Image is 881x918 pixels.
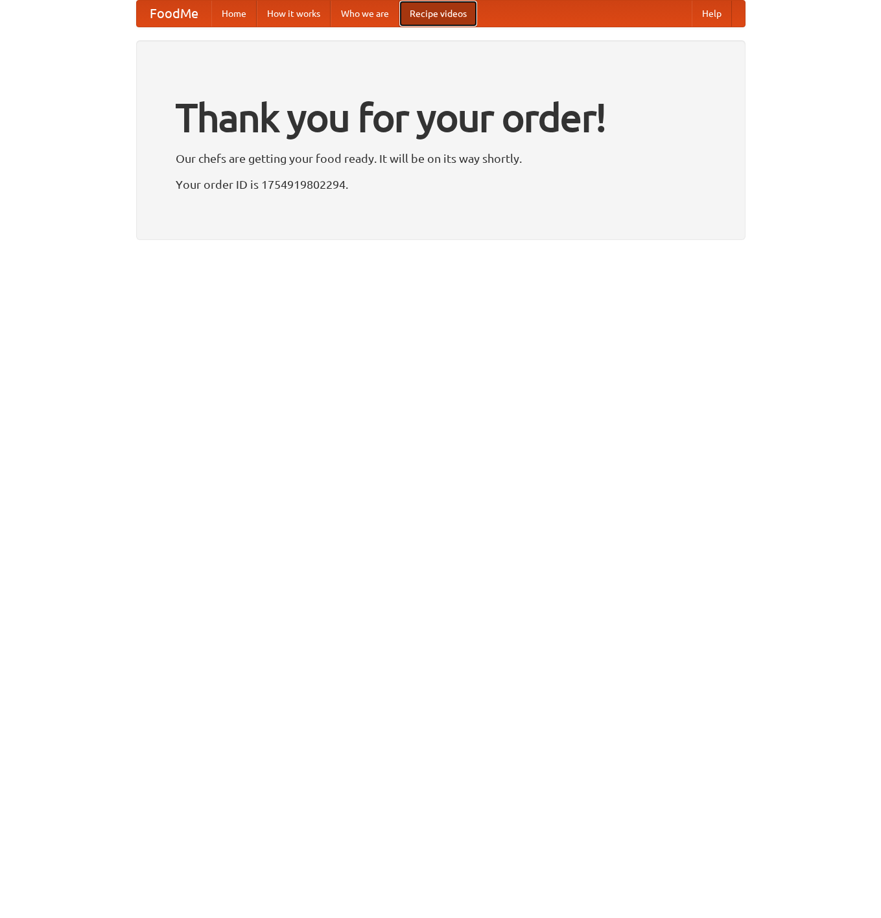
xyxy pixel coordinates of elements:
[176,86,706,149] h1: Thank you for your order!
[399,1,477,27] a: Recipe videos
[331,1,399,27] a: Who we are
[692,1,732,27] a: Help
[257,1,331,27] a: How it works
[137,1,211,27] a: FoodMe
[176,175,706,194] p: Your order ID is 1754919802294.
[211,1,257,27] a: Home
[176,149,706,168] p: Our chefs are getting your food ready. It will be on its way shortly.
